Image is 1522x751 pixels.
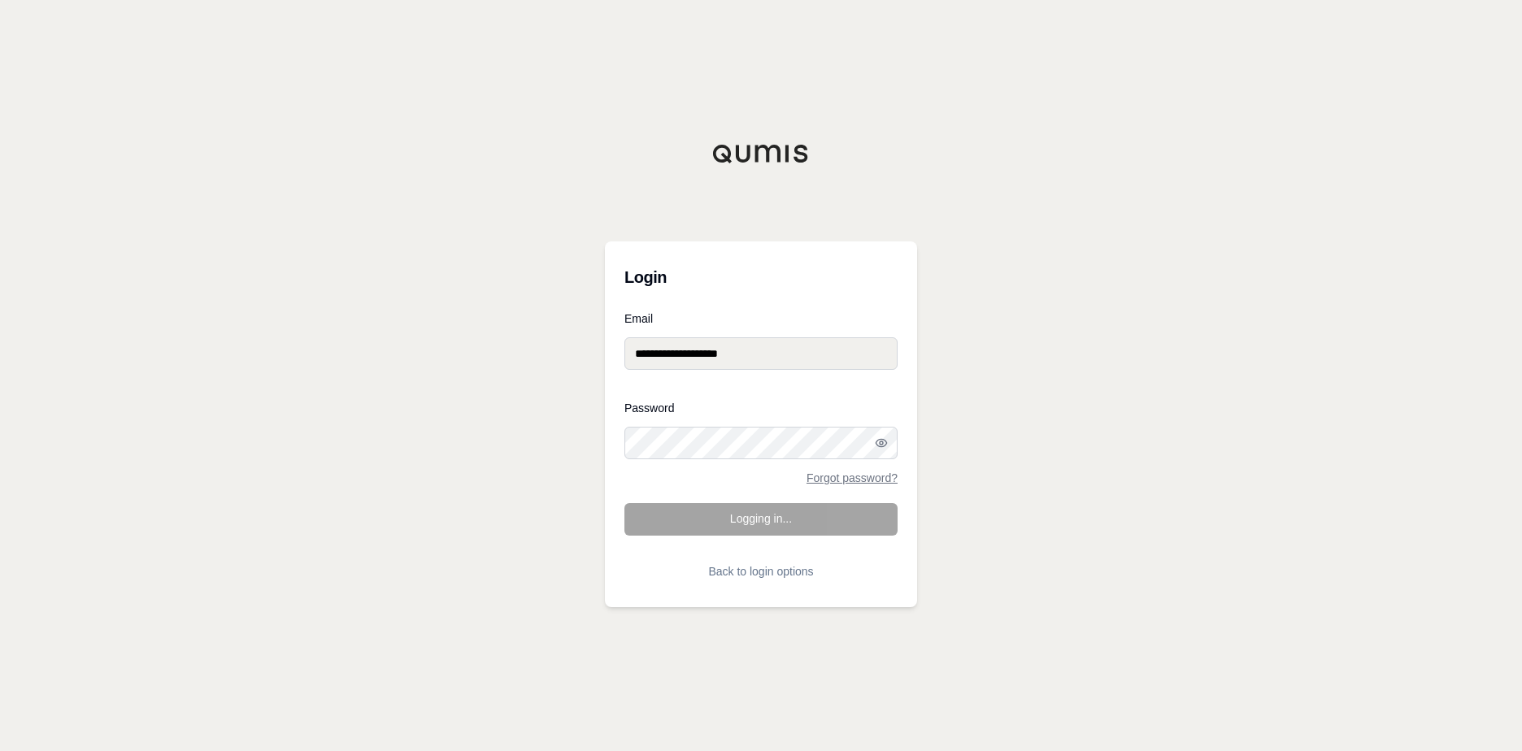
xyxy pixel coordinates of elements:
[624,261,898,293] h3: Login
[712,144,810,163] img: Qumis
[807,472,898,484] a: Forgot password?
[624,402,898,414] label: Password
[624,555,898,588] button: Back to login options
[624,313,898,324] label: Email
